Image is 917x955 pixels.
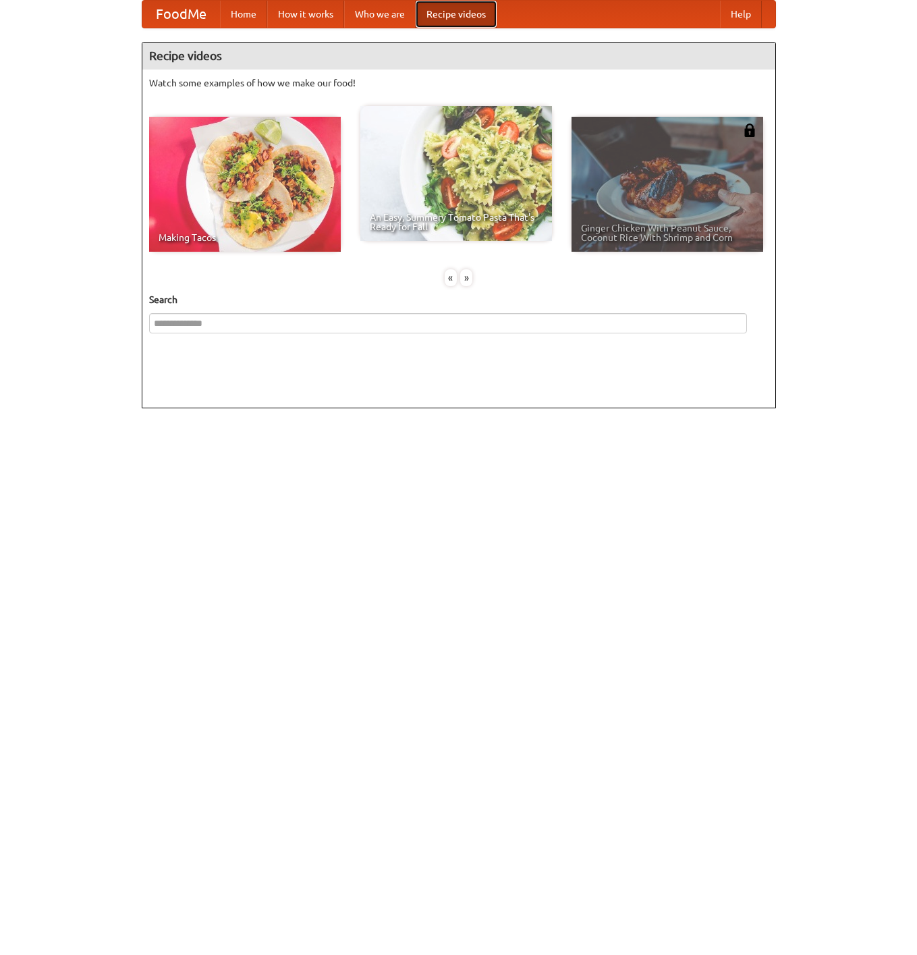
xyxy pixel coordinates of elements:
a: Who we are [344,1,416,28]
span: An Easy, Summery Tomato Pasta That's Ready for Fall [370,213,543,231]
a: Help [720,1,762,28]
h5: Search [149,293,769,306]
a: An Easy, Summery Tomato Pasta That's Ready for Fall [360,106,552,241]
p: Watch some examples of how we make our food! [149,76,769,90]
img: 483408.png [743,124,756,137]
a: FoodMe [142,1,220,28]
a: Making Tacos [149,117,341,252]
h4: Recipe videos [142,43,775,70]
span: Making Tacos [159,233,331,242]
a: Home [220,1,267,28]
a: Recipe videos [416,1,497,28]
div: « [445,269,457,286]
div: » [460,269,472,286]
a: How it works [267,1,344,28]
